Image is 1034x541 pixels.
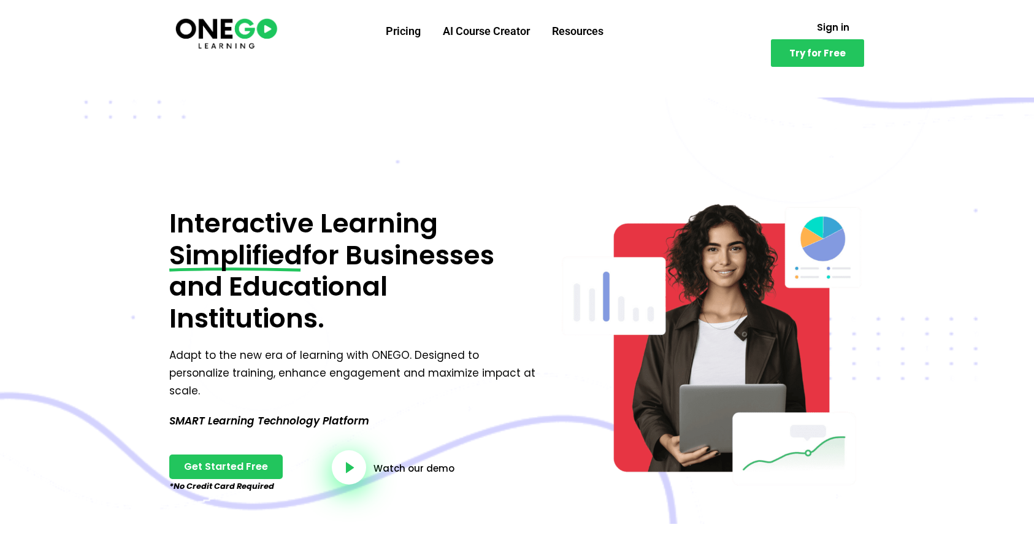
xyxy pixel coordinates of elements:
[169,412,540,430] p: SMART Learning Technology Platform
[802,15,864,39] a: Sign in
[169,237,494,337] span: for Businesses and Educational Institutions.
[184,462,268,472] span: Get Started Free
[332,450,366,485] a: video-button
[169,455,283,479] a: Get Started Free
[771,39,864,67] a: Try for Free
[169,205,438,242] span: Interactive Learning
[169,240,302,272] span: Simplified
[789,48,846,58] span: Try for Free
[541,15,615,47] a: Resources
[169,347,540,400] p: Adapt to the new era of learning with ONEGO. Designed to personalize training, enhance engagement...
[817,23,849,32] span: Sign in
[375,15,432,47] a: Pricing
[373,464,454,473] a: Watch our demo
[432,15,541,47] a: AI Course Creator
[169,480,274,492] em: *No Credit Card Required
